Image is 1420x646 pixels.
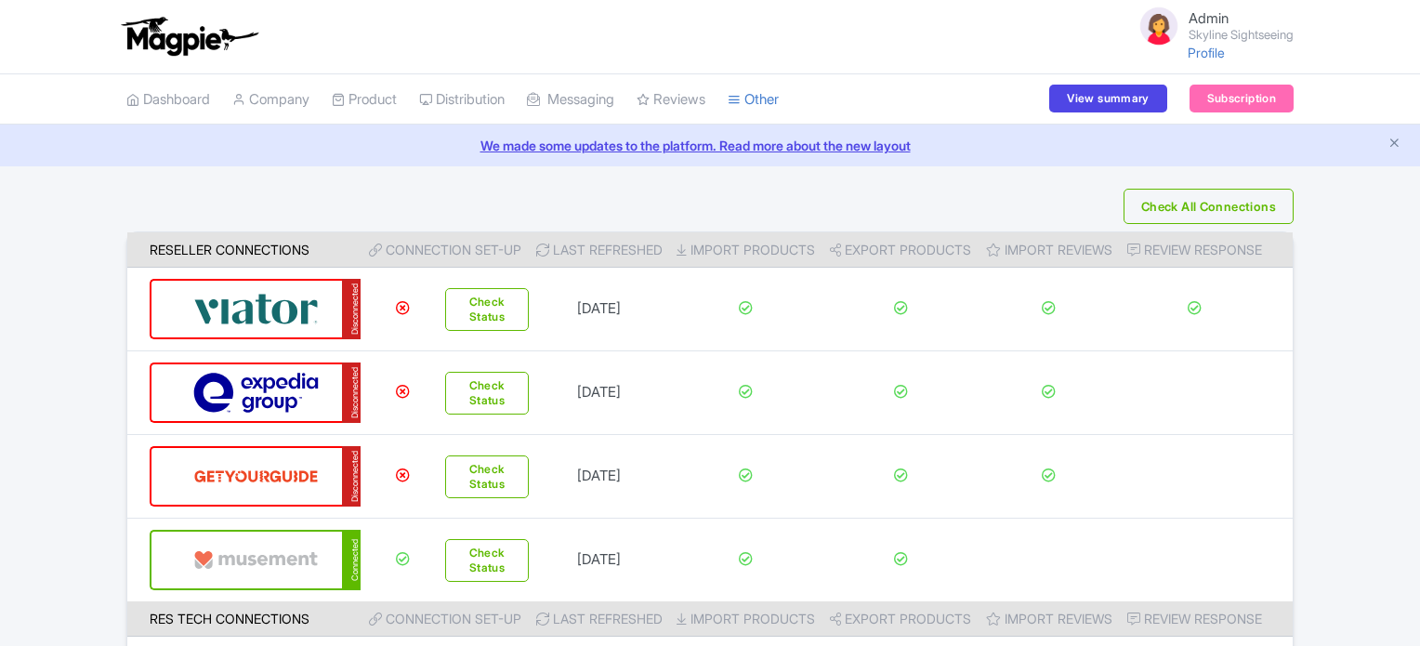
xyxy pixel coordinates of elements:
img: expedia-9e2f273c8342058d41d2cc231867de8b.svg [193,364,319,421]
a: View summary [1049,85,1166,112]
a: Subscription [1190,85,1294,112]
a: Distribution [419,74,505,125]
span: Admin [1189,9,1229,27]
p: [DATE] [529,466,669,487]
a: We made some updates to the platform. Read more about the new layout [11,136,1409,155]
img: avatar_key_member-9c1dde93af8b07d7383eb8b5fb890c87.png [1137,4,1181,48]
div: Disconnected [342,279,361,339]
a: Messaging [527,74,614,125]
th: Export Products [822,601,979,637]
p: [DATE] [529,549,669,571]
button: Check All Connections [1124,189,1294,224]
th: Review Response [1119,601,1293,637]
a: Connected [150,530,361,590]
div: Connected [342,530,361,590]
p: [DATE] [529,298,669,320]
a: Other [728,74,779,125]
th: Last refreshed [529,232,669,268]
img: musement-dad6797fd076d4ac540800b229e01643.svg [193,532,319,588]
button: Check Status [445,539,530,582]
th: Res Tech Connections [127,601,361,637]
div: Disconnected [342,446,361,507]
p: [DATE] [529,382,669,403]
a: Company [232,74,309,125]
button: Close announcement [1387,134,1401,155]
th: Import Products [669,232,822,268]
button: Check Status [445,372,530,415]
small: Skyline Sightseeing [1189,29,1294,41]
th: Import Reviews [979,232,1119,268]
th: Review Response [1119,232,1293,268]
a: Disconnected [150,279,361,339]
a: Admin Skyline Sightseeing [1125,4,1294,48]
img: logo-ab69f6fb50320c5b225c76a69d11143b.png [117,16,261,57]
a: Disconnected [150,363,361,423]
th: Last refreshed [529,601,669,637]
a: Disconnected [150,446,361,507]
a: Product [332,74,397,125]
th: Connection Set-up [361,232,530,268]
th: Connection Set-up [361,601,530,637]
a: Dashboard [126,74,210,125]
a: Reviews [637,74,705,125]
a: Profile [1188,45,1225,60]
div: Disconnected [342,363,361,423]
button: Check Status [445,288,530,331]
button: Check Status [445,455,530,498]
th: Export Products [822,232,979,268]
th: Import Products [669,601,822,637]
th: Reseller Connections [127,232,361,268]
th: Import Reviews [979,601,1119,637]
img: viator-e2bf771eb72f7a6029a5edfbb081213a.svg [193,281,319,337]
img: get_your_guide-5a6366678479520ec94e3f9d2b9f304b.svg [193,448,319,505]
